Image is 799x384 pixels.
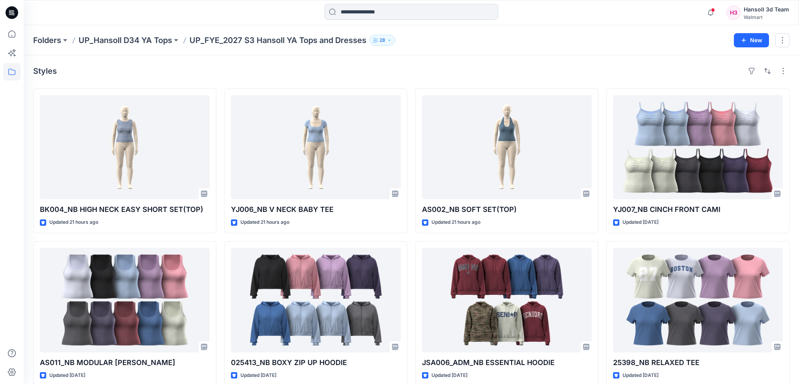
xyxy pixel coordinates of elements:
p: BK004_NB HIGH NECK EASY SHORT SET(TOP) [40,204,210,215]
a: BK004_NB HIGH NECK EASY SHORT SET(TOP) [40,95,210,199]
a: YJ006_NB V NECK BABY TEE [231,95,401,199]
p: AS002_NB SOFT SET(TOP) [422,204,592,215]
a: Folders [33,35,61,46]
p: JSA006_ADM_NB ESSENTIAL HOODIE [422,357,592,368]
p: 025413_NB BOXY ZIP UP HOODIE [231,357,401,368]
a: UP_Hansoll D34 YA Tops [79,35,172,46]
p: Updated [DATE] [431,371,467,380]
p: YJ006_NB V NECK BABY TEE [231,204,401,215]
a: 025413_NB BOXY ZIP UP HOODIE [231,248,401,352]
p: Updated [DATE] [240,371,276,380]
p: Updated 21 hours ago [431,218,480,227]
p: YJ007_NB CINCH FRONT CAMI [613,204,783,215]
p: 28 [379,36,385,45]
div: Walmart [744,14,789,20]
p: Updated 21 hours ago [49,218,98,227]
h4: Styles [33,66,57,76]
a: AS011_NB MODULAR TAMI [40,248,210,352]
p: Updated [DATE] [49,371,85,380]
a: JSA006_ADM_NB ESSENTIAL HOODIE [422,248,592,352]
button: 28 [369,35,395,46]
a: 25398_NB RELAXED TEE [613,248,783,352]
p: Updated [DATE] [623,218,658,227]
p: Updated [DATE] [623,371,658,380]
a: YJ007_NB CINCH FRONT CAMI [613,95,783,199]
p: UP_FYE_2027 S3 Hansoll YA Tops and Dresses [189,35,366,46]
p: Updated 21 hours ago [240,218,289,227]
div: H3 [726,6,741,20]
p: AS011_NB MODULAR [PERSON_NAME] [40,357,210,368]
div: Hansoll 3d Team [744,5,789,14]
a: AS002_NB SOFT SET(TOP) [422,95,592,199]
p: 25398_NB RELAXED TEE [613,357,783,368]
button: New [734,33,769,47]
